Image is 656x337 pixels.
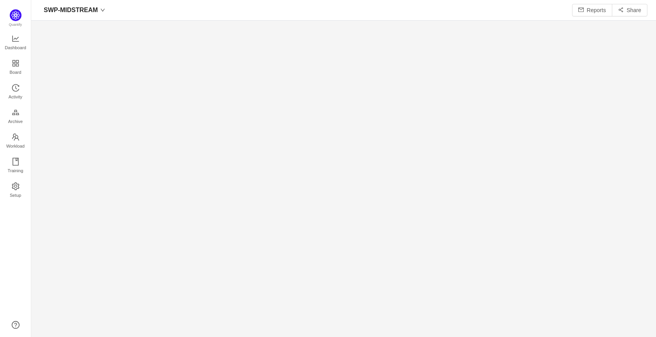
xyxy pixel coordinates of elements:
a: Board [12,60,20,75]
span: Archive [8,114,23,129]
i: icon: team [12,133,20,141]
span: Dashboard [5,40,26,55]
a: Workload [12,134,20,149]
a: Activity [12,84,20,100]
a: Setup [12,183,20,198]
i: icon: gold [12,109,20,116]
span: SWP-MIDSTREAM [44,4,98,16]
i: icon: setting [12,182,20,190]
i: icon: book [12,158,20,166]
span: Workload [6,138,25,154]
span: Board [10,64,21,80]
i: icon: down [100,8,105,12]
i: icon: appstore [12,59,20,67]
i: icon: history [12,84,20,92]
i: icon: line-chart [12,35,20,43]
span: Quantify [9,23,22,27]
span: Activity [9,89,22,105]
button: icon: mailReports [572,4,612,16]
span: Training [7,163,23,178]
a: Training [12,158,20,174]
button: icon: share-altShare [612,4,647,16]
a: Dashboard [12,35,20,51]
span: Setup [10,187,21,203]
img: Quantify [10,9,21,21]
a: Archive [12,109,20,125]
a: icon: question-circle [12,321,20,329]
